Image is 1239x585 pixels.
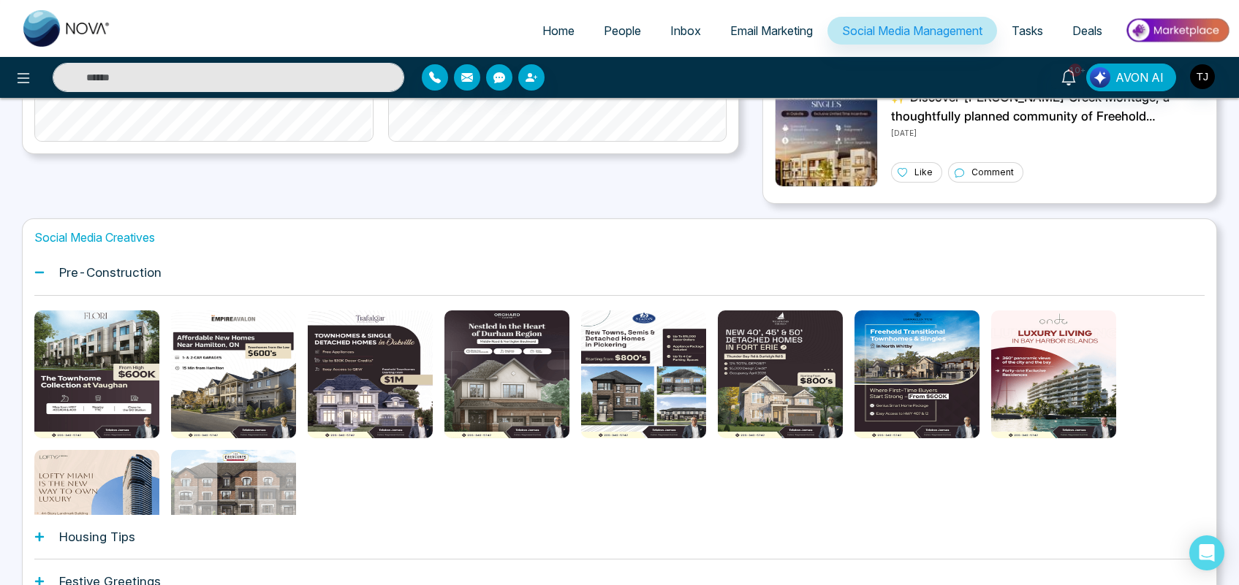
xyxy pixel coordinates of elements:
[670,23,701,38] span: Inbox
[528,17,589,45] a: Home
[589,17,656,45] a: People
[1058,17,1117,45] a: Deals
[730,23,813,38] span: Email Marketing
[1086,64,1176,91] button: AVON AI
[842,23,982,38] span: Social Media Management
[59,529,135,544] h1: Housing Tips
[656,17,716,45] a: Inbox
[971,166,1014,179] p: Comment
[542,23,575,38] span: Home
[891,88,1205,126] p: ✨ Discover [PERSON_NAME] Creek Montage, a thoughtfully planned community of Freehold Townhomes an...
[1051,64,1086,89] a: 10+
[1090,67,1110,88] img: Lead Flow
[23,10,111,47] img: Nova CRM Logo
[1115,69,1164,86] span: AVON AI
[604,23,641,38] span: People
[716,17,827,45] a: Email Marketing
[827,17,997,45] a: Social Media Management
[1190,64,1215,89] img: User Avatar
[997,17,1058,45] a: Tasks
[914,166,933,179] p: Like
[775,84,878,187] img: Unable to load img.
[891,126,1205,139] p: [DATE]
[1072,23,1102,38] span: Deals
[59,265,162,280] h1: Pre-Construction
[34,231,1205,245] h1: Social Media Creatives
[1012,23,1043,38] span: Tasks
[1069,64,1082,77] span: 10+
[1189,535,1224,570] div: Open Intercom Messenger
[1124,14,1230,47] img: Market-place.gif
